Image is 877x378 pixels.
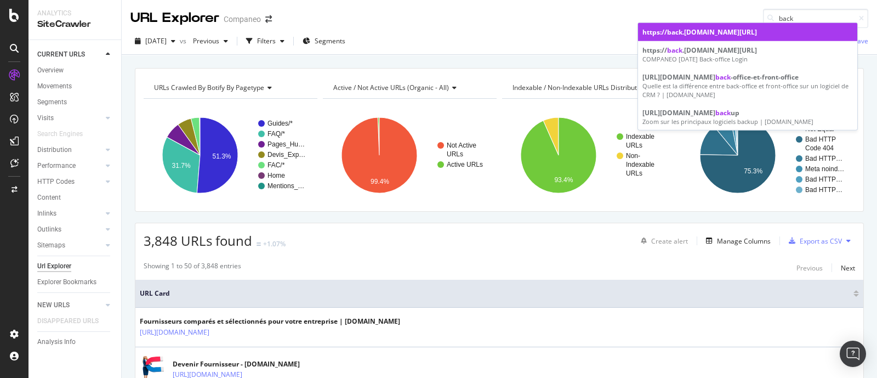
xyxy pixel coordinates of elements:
[37,49,85,60] div: CURRENT URLS
[224,14,261,25] div: Companeo
[784,232,842,250] button: Export as CSV
[37,277,96,288] div: Explorer Bookmarks
[37,144,102,156] a: Distribution
[37,336,76,348] div: Analysis Info
[447,161,483,168] text: Active URLs
[130,32,180,50] button: [DATE]
[626,142,642,149] text: URLs
[37,65,113,76] a: Overview
[642,82,853,99] div: Quelle est la différence entre back-office et front-office sur un logiciel de CRM ? | [DOMAIN_NAME]
[805,136,836,143] text: Bad HTTP
[37,81,72,92] div: Movements
[37,176,75,188] div: HTTP Codes
[841,261,855,274] button: Next
[267,182,304,190] text: Mentions_…
[173,359,300,369] div: Devenir Fournisseur - [DOMAIN_NAME]
[626,133,654,140] text: Indexable
[144,108,315,203] svg: A chart.
[37,300,102,311] a: NEW URLS
[37,65,64,76] div: Overview
[145,36,167,46] span: 2025 Aug. 28th
[37,300,70,311] div: NEW URLS
[37,176,102,188] a: HTTP Codes
[702,234,771,247] button: Manage Columns
[37,315,99,327] div: DISAPPEARED URLS
[154,83,264,92] span: URLs Crawled By Botify By pagetype
[715,72,731,82] span: back
[642,72,853,82] div: [URL][DOMAIN_NAME] -office-et-front-office
[37,261,113,272] a: Url Explorer
[447,150,463,158] text: URLs
[140,327,209,338] a: [URL][DOMAIN_NAME]
[638,41,857,68] a: https://back.[DOMAIN_NAME][URL]COMPANEO [DATE] Back-office Login
[267,161,285,169] text: FAC/*
[140,289,851,298] span: URL Card
[800,236,842,246] div: Export as CSV
[510,79,663,97] h4: Indexable / Non-Indexable URLs Distribution
[180,36,189,46] span: vs
[853,36,868,46] div: Save
[502,108,673,203] svg: A chart.
[37,192,61,204] div: Content
[715,108,731,117] span: back
[681,108,852,203] svg: A chart.
[37,160,102,172] a: Performance
[37,18,112,31] div: SiteCrawler
[265,15,272,23] div: arrow-right-arrow-left
[333,83,449,92] span: Active / Not Active URLs (organic - all)
[805,144,834,152] text: Code 404
[37,240,102,251] a: Sitemaps
[805,125,834,133] text: Not Equal
[37,224,61,235] div: Outlinks
[315,36,345,46] span: Segments
[267,140,305,148] text: Pages_Hu…
[172,162,191,170] text: 31.7%
[638,103,857,130] a: [URL][DOMAIN_NAME]backupZoom sur les principaux logiciels backup | [DOMAIN_NAME]
[257,36,276,46] div: Filters
[37,261,71,272] div: Url Explorer
[267,151,305,159] text: Devis_Exp…
[37,240,65,251] div: Sitemaps
[37,208,102,219] a: Inlinks
[642,46,853,55] div: https:// .[DOMAIN_NAME][URL]
[512,83,646,92] span: Indexable / Non-Indexable URLs distribution
[37,97,113,108] a: Segments
[642,27,853,37] div: https:// .[DOMAIN_NAME][URL]
[212,153,231,160] text: 51.3%
[37,112,102,124] a: Visits
[130,9,219,27] div: URL Explorer
[37,128,94,140] a: Search Engines
[371,178,389,185] text: 99.4%
[242,32,289,50] button: Filters
[263,239,286,249] div: +1.07%
[744,167,762,175] text: 75.3%
[642,108,853,117] div: [URL][DOMAIN_NAME] up
[189,32,232,50] button: Previous
[37,144,72,156] div: Distribution
[840,341,866,367] div: Open Intercom Messenger
[642,55,853,64] div: COMPANEO [DATE] Back-office Login
[642,117,853,126] div: Zoom sur les principaux logiciels backup | [DOMAIN_NAME]
[796,263,823,273] div: Previous
[667,27,682,37] span: back
[667,46,682,55] span: back
[805,186,842,194] text: Bad HTTP…
[37,97,67,108] div: Segments
[37,9,112,18] div: Analytics
[267,130,285,138] text: FAQ/*
[636,232,688,250] button: Create alert
[323,108,494,203] svg: A chart.
[331,79,487,97] h4: Active / Not Active URLs
[638,23,857,41] a: https://back.[DOMAIN_NAME][URL]
[651,236,688,246] div: Create alert
[37,315,110,327] a: DISAPPEARED URLS
[144,261,241,274] div: Showing 1 to 50 of 3,848 entries
[267,120,293,127] text: Guides/*
[626,170,642,177] text: URLs
[37,336,113,348] a: Analysis Info
[140,317,400,326] div: Fournisseurs comparés et sélectionnés pour votre entreprise | [DOMAIN_NAME]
